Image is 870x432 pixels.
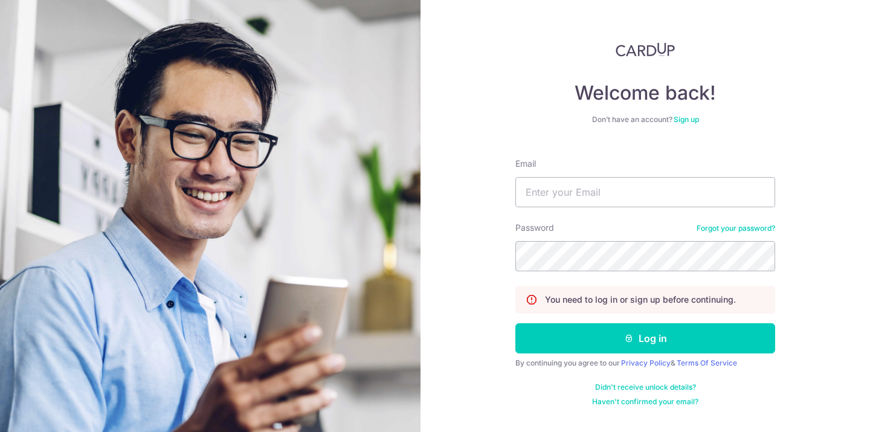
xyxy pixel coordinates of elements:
[515,222,554,234] label: Password
[592,397,698,407] a: Haven't confirmed your email?
[697,224,775,233] a: Forgot your password?
[677,358,737,367] a: Terms Of Service
[515,158,536,170] label: Email
[515,323,775,353] button: Log in
[595,382,696,392] a: Didn't receive unlock details?
[621,358,671,367] a: Privacy Policy
[545,294,736,306] p: You need to log in or sign up before continuing.
[515,81,775,105] h4: Welcome back!
[515,358,775,368] div: By continuing you agree to our &
[616,42,675,57] img: CardUp Logo
[674,115,699,124] a: Sign up
[515,115,775,124] div: Don’t have an account?
[515,177,775,207] input: Enter your Email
